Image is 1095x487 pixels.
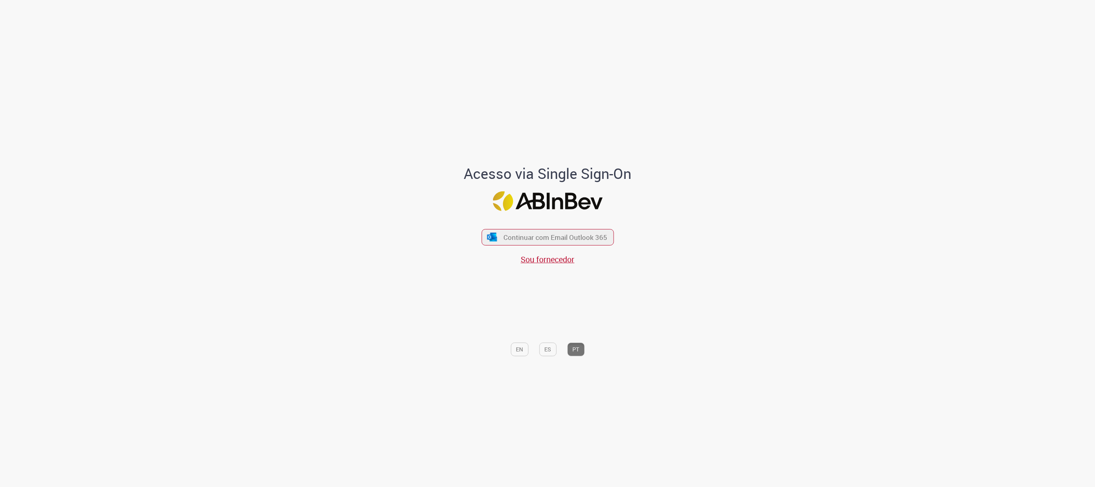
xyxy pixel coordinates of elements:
img: ícone Azure/Microsoft 360 [487,233,498,241]
a: Sou fornecedor [521,254,574,265]
span: Continuar com Email Outlook 365 [503,233,607,242]
img: Logo ABInBev [493,191,602,211]
button: PT [567,343,584,356]
button: ícone Azure/Microsoft 360 Continuar com Email Outlook 365 [481,229,614,246]
h1: Acesso via Single Sign-On [436,166,659,182]
button: EN [511,343,528,356]
button: ES [539,343,556,356]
